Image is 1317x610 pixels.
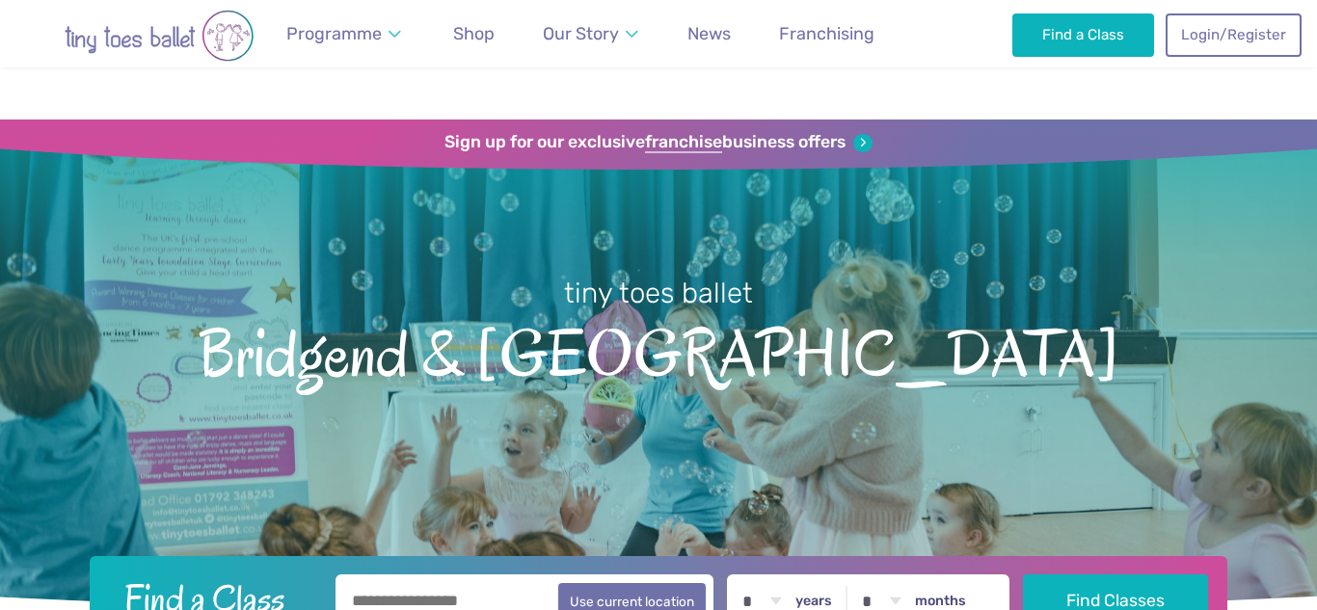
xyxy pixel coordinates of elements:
a: Programme [278,13,411,56]
strong: franchise [645,132,722,153]
label: years [795,593,832,610]
a: Our Story [534,13,648,56]
span: News [687,23,731,43]
span: Shop [453,23,495,43]
a: Franchising [770,13,883,56]
a: News [679,13,739,56]
span: Our Story [543,23,619,43]
a: Login/Register [1166,13,1301,56]
small: tiny toes ballet [564,277,753,309]
a: Find a Class [1012,13,1154,56]
img: tiny toes ballet [24,10,294,62]
span: Bridgend & [GEOGRAPHIC_DATA] [34,312,1283,390]
a: Shop [444,13,503,56]
a: Sign up for our exclusivefranchisebusiness offers [444,132,872,153]
span: Programme [286,23,382,43]
label: months [915,593,966,610]
span: Franchising [779,23,874,43]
